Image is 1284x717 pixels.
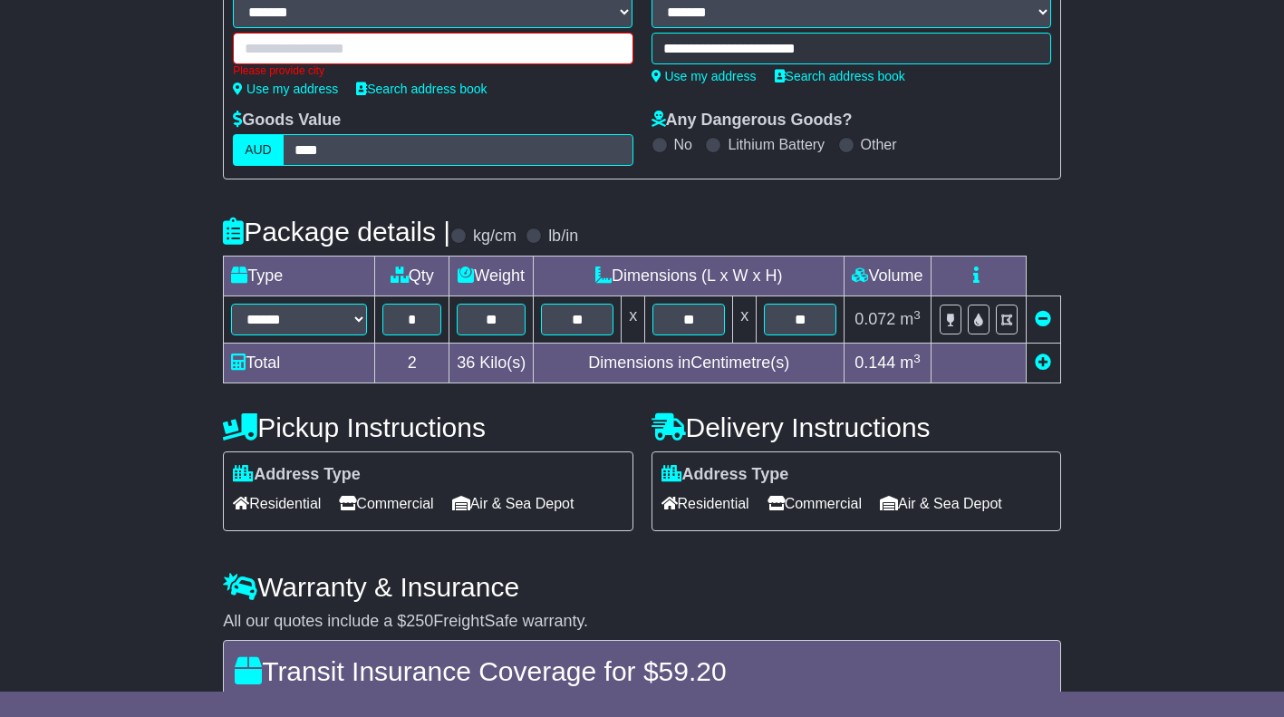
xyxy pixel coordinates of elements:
[1035,310,1051,328] a: Remove this item
[733,296,757,344] td: x
[622,296,645,344] td: x
[854,354,895,372] span: 0.144
[233,82,338,96] a: Use my address
[880,489,1002,518] span: Air & Sea Depot
[473,227,516,247] label: kg/cm
[375,257,449,296] td: Qty
[861,136,897,153] label: Other
[1035,354,1051,372] a: Add new item
[534,344,845,383] td: Dimensions in Centimetre(s)
[233,134,284,166] label: AUD
[339,489,433,518] span: Commercial
[728,136,825,153] label: Lithium Battery
[452,489,574,518] span: Air & Sea Depot
[661,489,749,518] span: Residential
[406,612,433,630] span: 250
[548,227,578,247] label: lb/in
[223,412,632,442] h4: Pickup Instructions
[768,489,862,518] span: Commercial
[913,308,921,322] sup: 3
[223,217,450,247] h4: Package details |
[223,572,1061,602] h4: Warranty & Insurance
[775,69,905,83] a: Search address book
[845,257,932,296] td: Volume
[449,257,534,296] td: Weight
[652,111,853,131] label: Any Dangerous Goods?
[233,111,341,131] label: Goods Value
[223,612,1061,632] div: All our quotes include a $ FreightSafe warranty.
[659,656,727,686] span: 59.20
[913,352,921,365] sup: 3
[652,412,1061,442] h4: Delivery Instructions
[356,82,487,96] a: Search address book
[900,310,921,328] span: m
[674,136,692,153] label: No
[661,465,789,485] label: Address Type
[449,344,534,383] td: Kilo(s)
[854,310,895,328] span: 0.072
[224,344,375,383] td: Total
[457,354,475,372] span: 36
[233,64,632,77] div: Please provide city
[224,257,375,296] td: Type
[233,465,361,485] label: Address Type
[900,354,921,372] span: m
[233,489,321,518] span: Residential
[235,656,1049,686] h4: Transit Insurance Coverage for $
[534,257,845,296] td: Dimensions (L x W x H)
[652,69,757,83] a: Use my address
[375,344,449,383] td: 2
